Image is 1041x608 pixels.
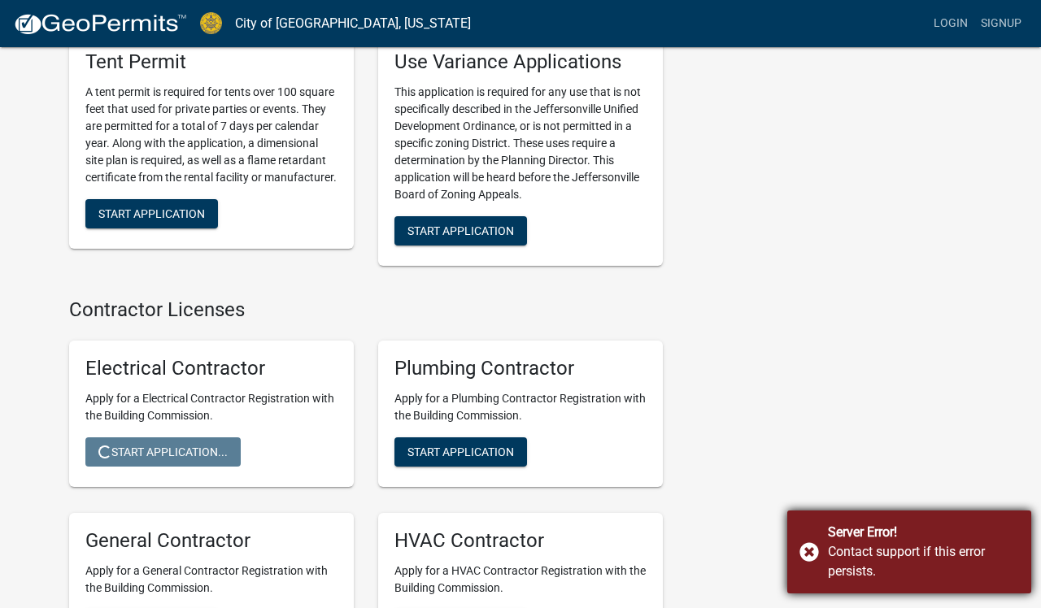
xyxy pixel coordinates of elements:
[828,523,1019,542] div: Server Error!
[394,390,647,424] p: Apply for a Plumbing Contractor Registration with the Building Commission.
[85,390,338,424] p: Apply for a Electrical Contractor Registration with the Building Commission.
[974,8,1028,39] a: Signup
[394,357,647,380] h5: Plumbing Contractor
[85,199,218,228] button: Start Application
[828,542,1019,581] div: Contact support if this error persists.
[235,10,471,37] a: City of [GEOGRAPHIC_DATA], [US_STATE]
[85,529,338,553] h5: General Contractor
[85,84,338,186] p: A tent permit is required for tents over 100 square feet that used for private parties or events....
[407,445,514,458] span: Start Application
[200,12,222,34] img: City of Jeffersonville, Indiana
[85,437,241,467] button: Start Application...
[85,357,338,380] h5: Electrical Contractor
[394,529,647,553] h5: HVAC Contractor
[394,50,647,74] h5: Use Variance Applications
[407,224,514,237] span: Start Application
[927,8,974,39] a: Login
[98,445,228,458] span: Start Application...
[98,206,205,219] span: Start Application
[394,84,647,203] p: This application is required for any use that is not specifically described in the Jeffersonville...
[69,298,663,322] h4: Contractor Licenses
[394,437,527,467] button: Start Application
[394,216,527,245] button: Start Application
[394,562,647,597] p: Apply for a HVAC Contractor Registration with the Building Commission.
[85,50,338,74] h5: Tent Permit
[85,562,338,597] p: Apply for a General Contractor Registration with the Building Commission.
